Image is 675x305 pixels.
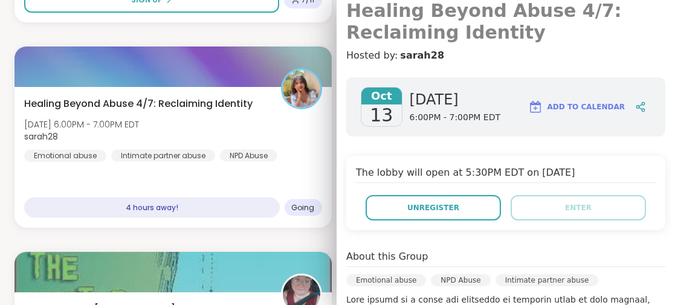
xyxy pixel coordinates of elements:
[111,150,215,162] div: Intimate partner abuse
[407,202,459,213] span: Unregister
[346,249,428,264] h4: About this Group
[24,197,280,218] div: 4 hours away!
[220,150,277,162] div: NPD Abuse
[24,130,58,143] b: sarah28
[24,118,139,130] span: [DATE] 6:00PM - 7:00PM EDT
[366,195,501,220] button: Unregister
[410,90,501,109] span: [DATE]
[346,274,426,286] div: Emotional abuse
[283,70,320,108] img: sarah28
[431,274,490,286] div: NPD Abuse
[292,203,315,213] span: Going
[523,92,630,121] button: Add to Calendar
[528,100,543,114] img: ShareWell Logomark
[361,88,402,104] span: Oct
[565,202,592,213] span: Enter
[24,150,106,162] div: Emotional abuse
[547,101,625,112] span: Add to Calendar
[370,104,393,126] span: 13
[511,195,646,220] button: Enter
[400,48,444,63] a: sarah28
[410,112,501,124] span: 6:00PM - 7:00PM EDT
[496,274,599,286] div: Intimate partner abuse
[356,165,656,183] h4: The lobby will open at 5:30PM EDT on [DATE]
[346,48,665,63] h4: Hosted by:
[24,97,253,111] span: Healing Beyond Abuse 4/7: Reclaiming Identity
